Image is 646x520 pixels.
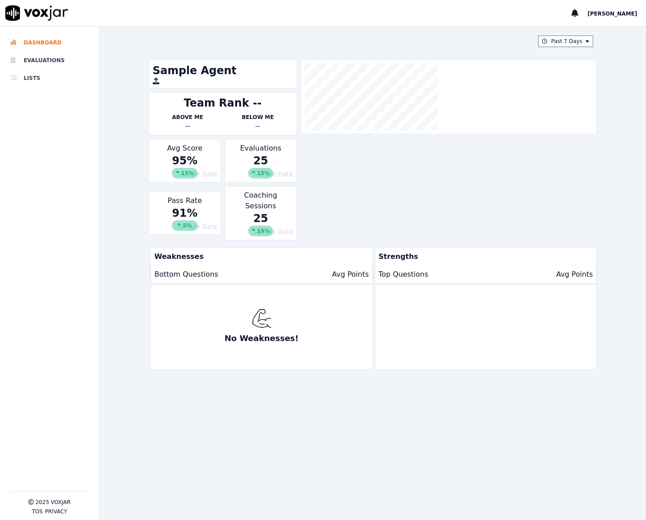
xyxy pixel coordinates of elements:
div: 5% [172,220,197,231]
button: TOS [32,508,43,515]
div: 15% [248,226,273,236]
a: Lists [11,69,88,87]
p: Avg Points [556,269,593,280]
img: muscle [252,309,272,329]
div: Sample Data [229,170,293,179]
button: Privacy [45,508,67,515]
div: 15% [172,168,197,179]
a: Evaluations [11,52,88,69]
span: [PERSON_NAME] [587,11,637,17]
p: Strengths [375,248,593,266]
a: Dashboard [11,34,88,52]
p: 2025 Voxjar [36,499,71,506]
div: -- [153,121,223,131]
p: Top Questions [379,269,428,280]
div: Sample Data [153,170,217,179]
div: 25 [248,211,273,236]
h1: Sample Agent [153,64,293,78]
img: voxjar logo [5,5,68,21]
p: No Weaknesses! [225,332,299,345]
div: Evaluations [225,139,297,183]
div: 91% [172,206,197,231]
button: [PERSON_NAME] [587,8,646,19]
div: -- [223,121,293,131]
div: Sample Data [153,222,217,231]
div: Team Rank -- [184,96,262,110]
div: Avg Score [149,139,221,183]
div: 25 [248,154,273,179]
div: Coaching Sessions [225,186,297,240]
p: Bottom Questions [155,269,218,280]
button: Past 7 Days [538,36,593,47]
div: 15% [248,168,273,179]
p: Weaknesses [151,248,369,266]
p: Below Me [223,114,293,121]
div: 95% [172,154,197,179]
div: Pass Rate [149,191,221,235]
div: Sample Data [229,227,293,236]
p: Above Me [153,114,223,121]
p: Avg Points [332,269,369,280]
